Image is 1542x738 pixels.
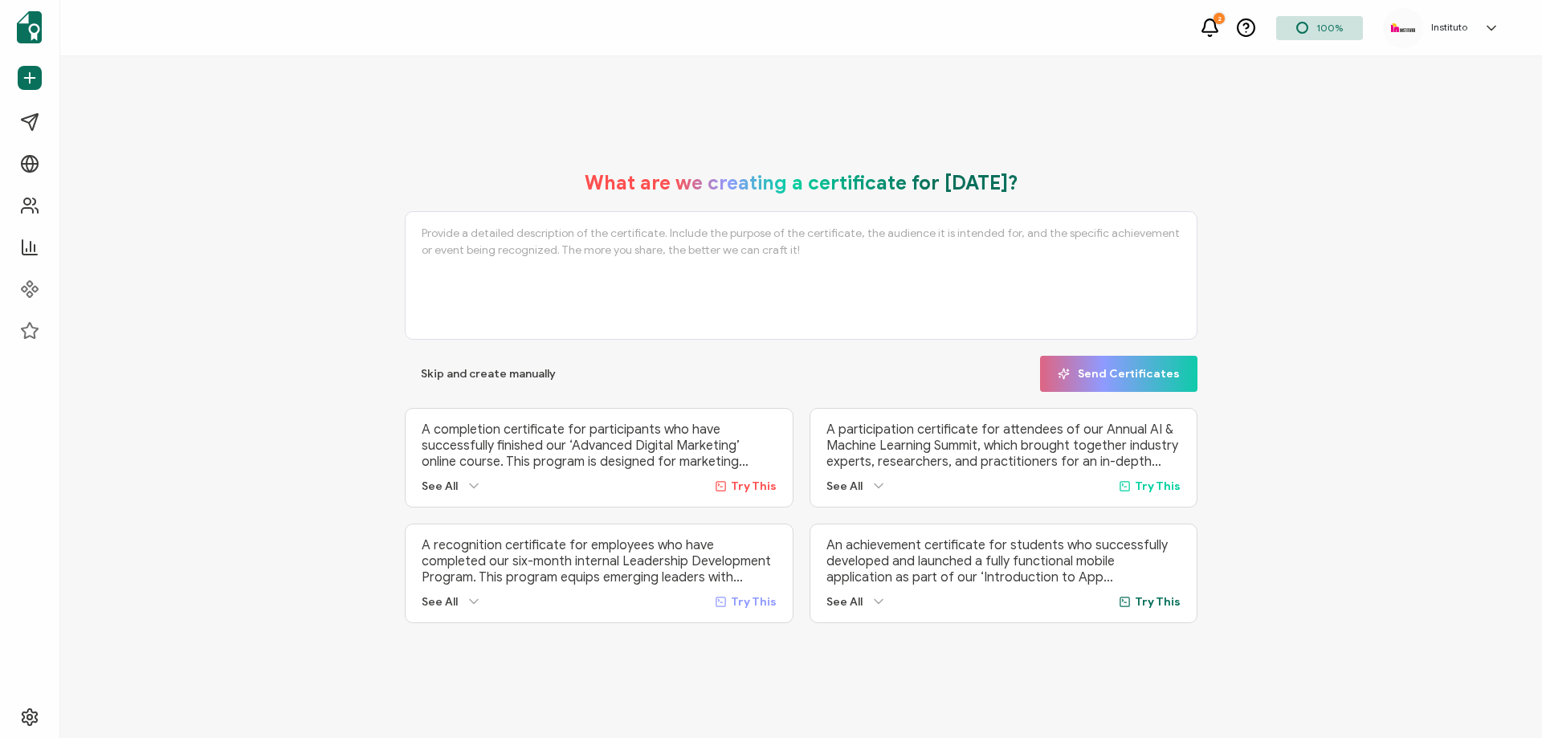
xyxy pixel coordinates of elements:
[585,171,1018,195] h1: What are we creating a certificate for [DATE]?
[1135,595,1181,609] span: Try This
[1058,368,1180,380] span: Send Certificates
[1214,13,1225,24] div: 2
[1316,22,1343,34] span: 100%
[826,537,1181,585] p: An achievement certificate for students who successfully developed and launched a fully functiona...
[1040,356,1197,392] button: Send Certificates
[422,479,458,493] span: See All
[422,595,458,609] span: See All
[405,356,572,392] button: Skip and create manually
[731,479,777,493] span: Try This
[826,422,1181,470] p: A participation certificate for attendees of our Annual AI & Machine Learning Summit, which broug...
[826,595,863,609] span: See All
[1431,22,1467,33] h5: Instituto
[731,595,777,609] span: Try This
[17,11,42,43] img: sertifier-logomark-colored.svg
[826,479,863,493] span: See All
[422,537,777,585] p: A recognition certificate for employees who have completed our six-month internal Leadership Deve...
[1391,23,1415,31] img: e37aaadd-ad16-4fd0-a247-b84ae4a50c61.png
[1135,479,1181,493] span: Try This
[422,422,777,470] p: A completion certificate for participants who have successfully finished our ‘Advanced Digital Ma...
[421,369,556,380] span: Skip and create manually
[1462,661,1542,738] iframe: Chat Widget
